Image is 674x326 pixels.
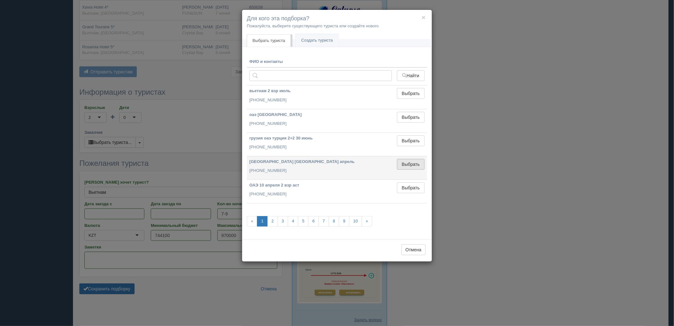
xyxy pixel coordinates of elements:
[249,88,291,93] b: вьетнам 2 взр июль
[249,144,392,150] p: [PHONE_NUMBER]
[247,15,427,23] h4: Для кого эта подборка?
[249,183,299,187] b: ОАЭ 10 апреля 2 взр аст
[397,88,425,99] button: Выбрать
[397,112,425,123] button: Выбрать
[349,216,362,227] a: 10
[257,216,268,227] a: 1
[247,56,394,68] th: ФИО и контакты
[288,216,298,227] a: 4
[308,216,319,227] a: 6
[295,34,339,47] a: Создать туриста
[319,216,329,227] a: 7
[249,191,392,197] p: [PHONE_NUMBER]
[362,216,372,227] a: »
[249,112,302,117] b: оаэ [GEOGRAPHIC_DATA]
[249,136,313,140] b: грузия оаэ турция 2+2 30 июнь
[422,14,426,21] button: ×
[249,97,392,103] p: [PHONE_NUMBER]
[278,216,288,227] a: 3
[298,216,308,227] a: 5
[249,121,392,127] p: [PHONE_NUMBER]
[397,135,425,146] button: Выбрать
[249,168,392,174] p: [PHONE_NUMBER]
[249,70,392,81] input: Поиск по ФИО, паспорту или контактам
[339,216,349,227] a: 9
[329,216,339,227] a: 8
[249,159,355,164] b: [GEOGRAPHIC_DATA] [GEOGRAPHIC_DATA] апрель
[247,216,257,227] span: «
[267,216,278,227] a: 2
[247,34,291,47] a: Выбрать туриста
[397,70,425,81] button: Найти
[401,244,426,255] button: Отмена
[397,182,425,193] button: Выбрать
[397,159,425,170] button: Выбрать
[247,23,427,29] p: Пожалуйста, выберите существующего туриста или создайте нового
